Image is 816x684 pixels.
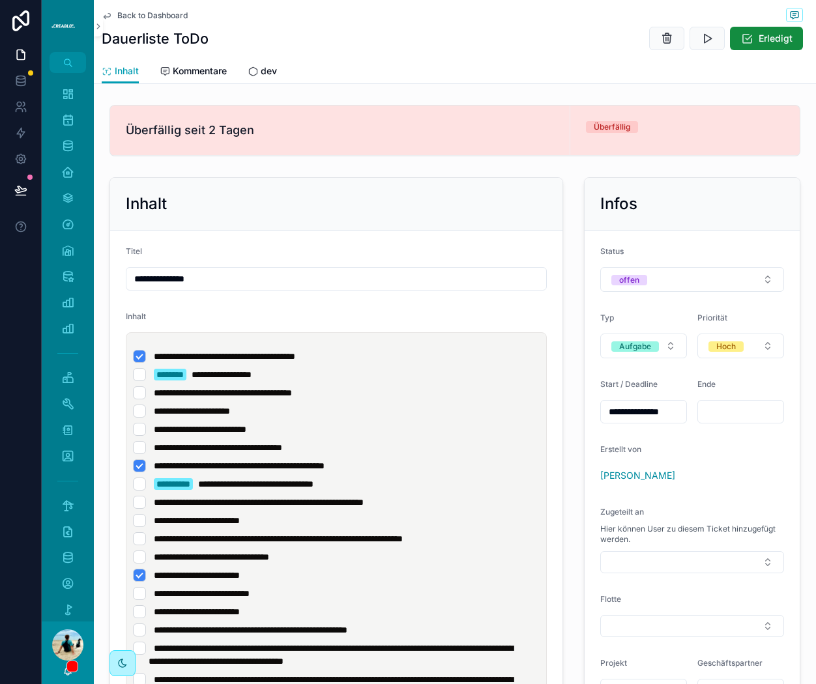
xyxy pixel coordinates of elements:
[730,27,803,50] button: Erledigt
[42,73,94,621] div: scrollable content
[126,311,146,321] span: Inhalt
[600,507,644,517] span: Zugeteilt an
[600,444,641,454] span: Erstellt von
[600,594,621,604] span: Flotte
[594,121,630,133] div: Überfällig
[759,32,793,45] span: Erledigt
[248,59,277,85] a: dev
[619,275,639,285] div: offen
[697,379,716,389] span: Ende
[50,23,86,29] img: App logo
[102,10,188,21] a: Back to Dashboard
[716,341,736,352] div: Hoch
[173,64,227,78] span: Kommentare
[117,10,188,21] span: Back to Dashboard
[102,59,139,84] a: Inhalt
[600,469,675,482] a: [PERSON_NAME]
[600,313,614,322] span: Typ
[697,313,727,322] span: Priorität
[697,658,763,668] span: Geschäftspartner
[126,121,554,139] span: Überfällig seit 2 Tagen
[600,193,637,214] h2: Infos
[697,334,784,358] button: Select Button
[115,64,139,78] span: Inhalt
[600,658,627,668] span: Projekt
[600,267,784,292] button: Select Button
[600,615,784,637] button: Select Button
[102,29,209,48] h1: Dauerliste ToDo
[619,341,651,352] div: Aufgabe
[600,551,784,573] button: Select Button
[600,334,687,358] button: Select Button
[126,246,142,256] span: Titel
[126,193,167,214] h2: Inhalt
[160,59,227,85] a: Kommentare
[600,379,658,389] span: Start / Deadline
[261,64,277,78] span: dev
[600,246,624,256] span: Status
[600,524,784,545] span: Hier können User zu diesem Ticket hinzugefügt werden.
